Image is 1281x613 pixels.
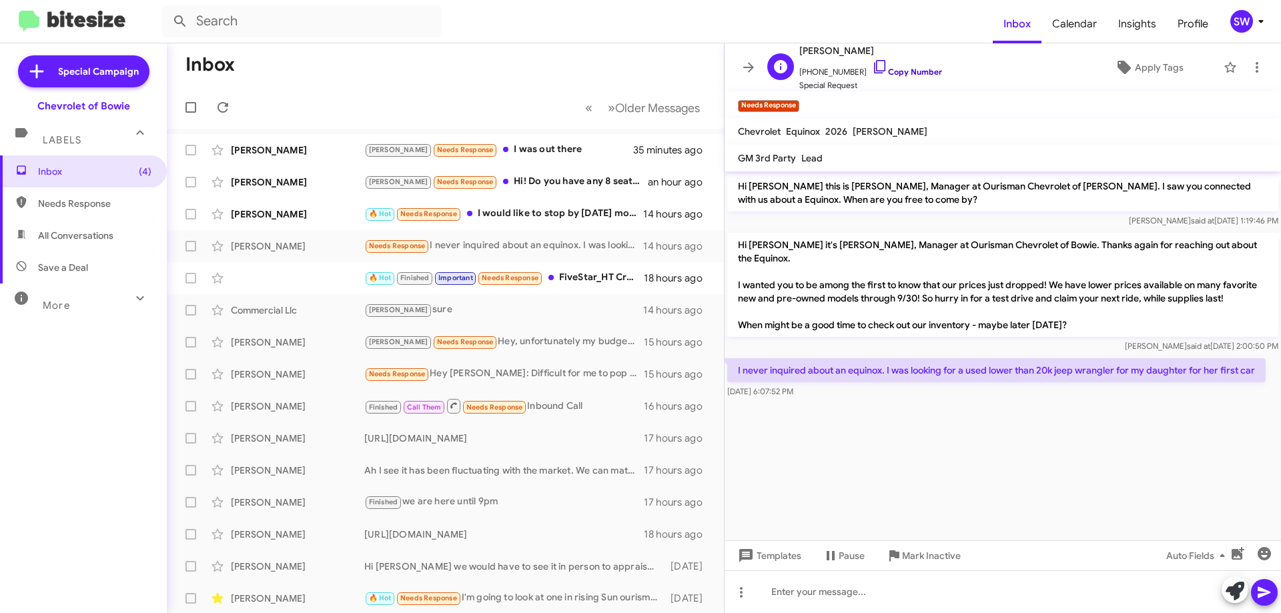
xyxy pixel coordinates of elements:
div: [PERSON_NAME] [231,560,364,573]
div: [URL][DOMAIN_NAME] [364,432,644,445]
div: [PERSON_NAME] [231,528,364,541]
h1: Inbox [185,54,235,75]
span: 🔥 Hot [369,594,392,602]
a: Calendar [1041,5,1108,43]
div: 17 hours ago [644,496,713,509]
input: Search [161,5,442,37]
span: Lead [801,152,823,164]
a: Profile [1167,5,1219,43]
span: Needs Response [437,338,494,346]
div: I'm going to look at one in rising Sun ourisman this afternoon [364,590,664,606]
div: I was out there [364,142,633,157]
span: « [585,99,592,116]
div: SW [1230,10,1253,33]
span: 🔥 Hot [369,209,392,218]
div: 35 minutes ago [633,143,713,157]
div: Hi! Do you have any 8 seaters? [364,174,648,189]
div: I would like to stop by [DATE] morning [364,206,643,221]
span: [PERSON_NAME] [799,43,942,59]
div: [PERSON_NAME] [231,239,364,253]
span: Needs Response [369,370,426,378]
div: [PERSON_NAME] [231,336,364,349]
a: Special Campaign [18,55,149,87]
span: 2026 [825,125,847,137]
span: Needs Response [466,403,523,412]
span: Finished [369,498,398,506]
span: [PERSON_NAME] [DATE] 2:00:50 PM [1125,341,1278,351]
button: SW [1219,10,1266,33]
span: Older Messages [615,101,700,115]
button: Auto Fields [1156,544,1241,568]
span: Auto Fields [1166,544,1230,568]
span: Equinox [786,125,820,137]
div: an hour ago [648,175,713,189]
span: Needs Response [437,177,494,186]
div: 18 hours ago [644,271,713,285]
div: Chevrolet of Bowie [37,99,130,113]
div: [DATE] [664,592,713,605]
span: Needs Response [400,209,457,218]
span: 🔥 Hot [369,273,392,282]
div: Hey [PERSON_NAME]: Difficult for me to pop in as I live in [GEOGRAPHIC_DATA], [US_STATE][GEOGRAPH... [364,366,644,382]
span: Pause [839,544,865,568]
div: Commercial Llc [231,303,364,317]
div: [PERSON_NAME] [231,592,364,605]
p: Hi [PERSON_NAME] this is [PERSON_NAME], Manager at Ourisman Chevrolet of [PERSON_NAME]. I saw you... [727,174,1278,211]
div: sure [364,302,643,318]
button: Apply Tags [1080,55,1217,79]
span: [PERSON_NAME] [369,177,428,186]
div: 14 hours ago [643,303,713,317]
span: Chevrolet [738,125,781,137]
span: Special Campaign [58,65,139,78]
span: Inbox [38,165,151,178]
div: [PERSON_NAME] [231,400,364,413]
div: [DATE] [664,560,713,573]
span: [DATE] 6:07:52 PM [727,386,793,396]
div: 15 hours ago [644,336,713,349]
span: [PERSON_NAME] [853,125,927,137]
span: Finished [400,273,430,282]
span: All Conversations [38,229,113,242]
span: Needs Response [38,197,151,210]
span: Apply Tags [1135,55,1184,79]
span: Save a Deal [38,261,88,274]
div: I never inquired about an equinox. I was looking for a used lower than 20k jeep wrangler for my d... [364,238,643,253]
div: 17 hours ago [644,464,713,477]
span: GM 3rd Party [738,152,796,164]
span: Finished [369,403,398,412]
span: [PERSON_NAME] [DATE] 1:19:46 PM [1129,215,1278,225]
div: FiveStar_HT Crn [DATE] $3.8 +0.25 Crn [DATE] $3.8 +0.25 Bns [DATE] $9.49 -12.0 Bns [DATE] $9.49 -... [364,270,644,285]
span: (4) [139,165,151,178]
div: [PERSON_NAME] [231,496,364,509]
button: Next [600,94,708,121]
div: 16 hours ago [644,400,713,413]
span: [PHONE_NUMBER] [799,59,942,79]
span: [PERSON_NAME] [369,145,428,154]
a: Insights [1108,5,1167,43]
div: Ah I see it has been fluctuating with the market. We can match the price you saw, and probably do... [364,464,644,477]
span: Important [438,273,473,282]
span: [PERSON_NAME] [369,338,428,346]
p: I never inquired about an equinox. I was looking for a used lower than 20k jeep wrangler for my d... [727,358,1266,382]
span: Mark Inactive [902,544,961,568]
span: said at [1187,341,1210,351]
span: Needs Response [400,594,457,602]
a: Inbox [993,5,1041,43]
div: 17 hours ago [644,432,713,445]
span: More [43,299,70,312]
span: Needs Response [369,241,426,250]
div: [PERSON_NAME] [231,207,364,221]
div: [PERSON_NAME] [231,143,364,157]
div: 14 hours ago [643,207,713,221]
p: Hi [PERSON_NAME] it's [PERSON_NAME], Manager at Ourisman Chevrolet of Bowie. Thanks again for rea... [727,233,1278,337]
span: Templates [735,544,801,568]
div: 15 hours ago [644,368,713,381]
button: Pause [812,544,875,568]
span: said at [1191,215,1214,225]
span: Needs Response [482,273,538,282]
div: Hey, unfortunately my budget is $34500 max. [364,334,644,350]
a: Copy Number [872,67,942,77]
